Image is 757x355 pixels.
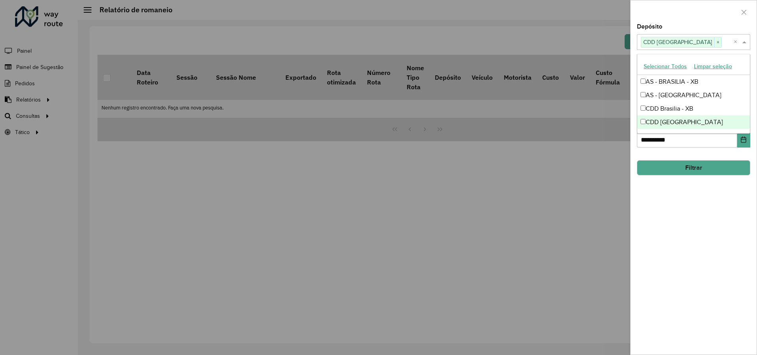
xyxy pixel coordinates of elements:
div: AS - BRASILIA - XB [637,75,750,88]
ng-dropdown-panel: Options list [637,54,750,134]
div: CDD [GEOGRAPHIC_DATA] [637,115,750,129]
span: × [714,38,721,47]
button: Selecionar Todos [640,60,690,73]
div: AS - [GEOGRAPHIC_DATA] [637,88,750,102]
div: CDD Brasilia - XB [637,102,750,115]
label: Depósito [637,22,662,31]
span: CDD [GEOGRAPHIC_DATA] [641,37,714,47]
button: Limpar seleção [690,60,736,73]
button: Filtrar [637,160,750,175]
span: Clear all [734,37,740,47]
button: Choose Date [737,132,750,148]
